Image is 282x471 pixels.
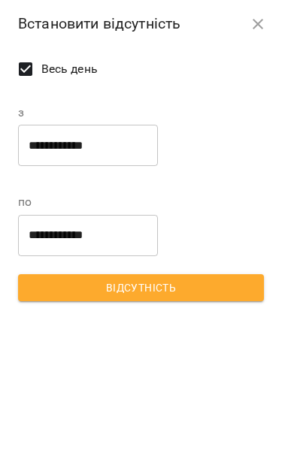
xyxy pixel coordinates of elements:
button: Відсутність [18,274,264,301]
label: з [18,107,158,119]
span: Весь день [41,60,98,78]
h2: Встановити відсутність [18,12,264,35]
span: Відсутність [30,279,252,297]
label: по [18,196,158,208]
